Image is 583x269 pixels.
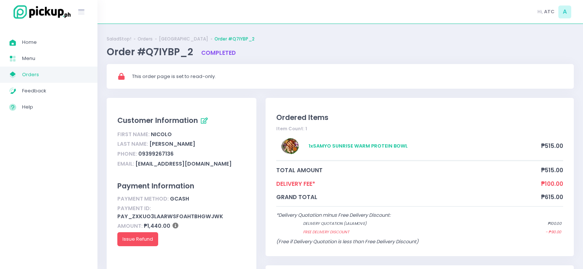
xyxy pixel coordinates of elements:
[303,221,519,227] span: Delivery quotation (lalamove)
[117,204,245,222] div: pay_zXKUo3LaaRWSFoahTBhGWjWK
[22,38,88,47] span: Home
[537,8,543,15] span: Hi,
[117,159,245,169] div: [EMAIL_ADDRESS][DOMAIN_NAME]
[214,36,255,42] a: Order #Q7IYBP_2
[541,166,563,174] span: ₱515.00
[107,45,195,59] span: Order #Q7IYBP_2
[138,36,153,42] a: Orders
[159,36,208,42] a: [GEOGRAPHIC_DATA]
[117,131,150,138] span: First Name:
[276,112,563,123] div: Ordered Items
[117,140,148,148] span: Last Name:
[117,181,245,191] div: Payment Information
[22,102,88,112] span: Help
[117,150,137,157] span: Phone:
[132,73,564,80] div: This order page is set to read-only.
[117,222,245,231] div: ₱1,440.00
[276,193,541,201] span: grand total
[545,229,561,235] span: - ₱90.00
[117,194,245,204] div: gcash
[117,222,143,230] span: Amount:
[547,221,561,227] span: ₱100.00
[276,180,541,188] span: Delivery Fee*
[276,166,541,174] span: total amount
[558,6,571,18] span: A
[201,49,236,57] span: completed
[22,54,88,63] span: Menu
[276,212,391,219] span: *Delivery Quotation minus Free Delivery Discount:
[22,70,88,79] span: Orders
[117,232,158,246] button: Issue Refund
[117,149,245,159] div: 09399267136
[303,229,517,235] span: Free Delivery Discount
[541,193,563,201] span: ₱615.00
[541,180,563,188] span: ₱100.00
[117,130,245,139] div: Nicolo
[544,8,555,15] span: ATC
[117,195,169,202] span: Payment Method:
[117,205,151,212] span: Payment ID:
[107,36,131,42] a: SaladStop!
[276,238,419,245] span: (Free if Delivery Quotation is less than Free Delivery Discount)
[117,160,134,167] span: Email:
[22,86,88,96] span: Feedback
[117,115,245,127] div: Customer Information
[276,125,563,132] div: Item Count: 1
[9,4,72,20] img: logo
[117,139,245,149] div: [PERSON_NAME]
